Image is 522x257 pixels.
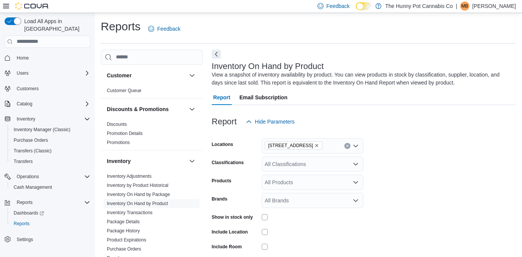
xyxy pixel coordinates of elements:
[107,88,141,93] a: Customer Queue
[107,210,153,215] a: Inventory Transactions
[212,62,324,71] h3: Inventory On Hand by Product
[385,2,453,11] p: The Hunny Pot Cannabis Co
[11,208,90,218] span: Dashboards
[8,146,93,156] button: Transfers (Classic)
[107,183,169,188] a: Inventory by Product Historical
[101,120,203,150] div: Discounts & Promotions
[268,142,313,149] span: [STREET_ADDRESS]
[14,69,31,78] button: Users
[17,174,39,180] span: Operations
[11,146,90,155] span: Transfers (Classic)
[11,125,90,134] span: Inventory Manager (Classic)
[353,161,359,167] button: Open list of options
[213,90,230,105] span: Report
[17,70,28,76] span: Users
[212,160,244,166] label: Classifications
[8,182,93,193] button: Cash Management
[14,210,44,216] span: Dashboards
[17,237,33,243] span: Settings
[344,143,350,149] button: Clear input
[265,141,323,150] span: 198 Queen St
[8,208,93,218] a: Dashboards
[107,72,131,79] h3: Customer
[2,114,93,124] button: Inventory
[11,157,36,166] a: Transfers
[472,2,516,11] p: [PERSON_NAME]
[212,178,231,184] label: Products
[15,2,49,10] img: Cova
[11,146,55,155] a: Transfers (Classic)
[212,196,227,202] label: Brands
[239,90,288,105] span: Email Subscription
[2,171,93,182] button: Operations
[2,197,93,208] button: Reports
[188,157,197,166] button: Inventory
[2,68,93,78] button: Users
[356,2,372,10] input: Dark Mode
[14,184,52,190] span: Cash Management
[2,99,93,109] button: Catalog
[11,208,47,218] a: Dashboards
[14,148,52,154] span: Transfers (Classic)
[461,2,468,11] span: MB
[107,130,143,136] span: Promotion Details
[8,156,93,167] button: Transfers
[14,114,38,124] button: Inventory
[212,50,221,59] button: Next
[101,19,141,34] h1: Reports
[101,86,203,98] div: Customer
[17,86,39,92] span: Customers
[11,125,73,134] a: Inventory Manager (Classic)
[188,105,197,114] button: Discounts & Promotions
[17,116,35,122] span: Inventory
[107,201,168,206] a: Inventory On Hand by Product
[14,84,90,93] span: Customers
[107,228,140,233] a: Package History
[107,105,169,113] h3: Discounts & Promotions
[107,157,131,165] h3: Inventory
[327,2,350,10] span: Feedback
[14,172,42,181] button: Operations
[255,118,295,125] span: Hide Parameters
[212,71,512,87] div: View a snapshot of inventory availability by product. You can view products in stock by classific...
[107,173,152,179] span: Inventory Adjustments
[14,114,90,124] span: Inventory
[14,172,90,181] span: Operations
[107,121,127,127] span: Discounts
[14,158,33,165] span: Transfers
[353,143,359,149] button: Open list of options
[107,237,146,243] a: Product Expirations
[14,53,90,63] span: Home
[107,140,130,145] a: Promotions
[2,52,93,63] button: Home
[14,84,42,93] a: Customers
[145,21,183,36] a: Feedback
[107,246,141,252] span: Purchase Orders
[107,192,170,197] a: Inventory On Hand by Package
[11,219,90,228] span: Reports
[11,183,55,192] a: Cash Management
[107,201,168,207] span: Inventory On Hand by Product
[14,198,36,207] button: Reports
[17,101,32,107] span: Catalog
[107,105,186,113] button: Discounts & Promotions
[107,72,186,79] button: Customer
[17,55,29,61] span: Home
[8,218,93,229] button: Reports
[107,139,130,146] span: Promotions
[212,214,253,220] label: Show in stock only
[14,221,30,227] span: Reports
[14,235,36,244] a: Settings
[11,136,51,145] a: Purchase Orders
[11,157,90,166] span: Transfers
[460,2,469,11] div: Mackenzie Brewitt
[107,191,170,197] span: Inventory On Hand by Package
[17,199,33,205] span: Reports
[11,183,90,192] span: Cash Management
[11,136,90,145] span: Purchase Orders
[107,88,141,94] span: Customer Queue
[243,114,298,129] button: Hide Parameters
[212,229,248,235] label: Include Location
